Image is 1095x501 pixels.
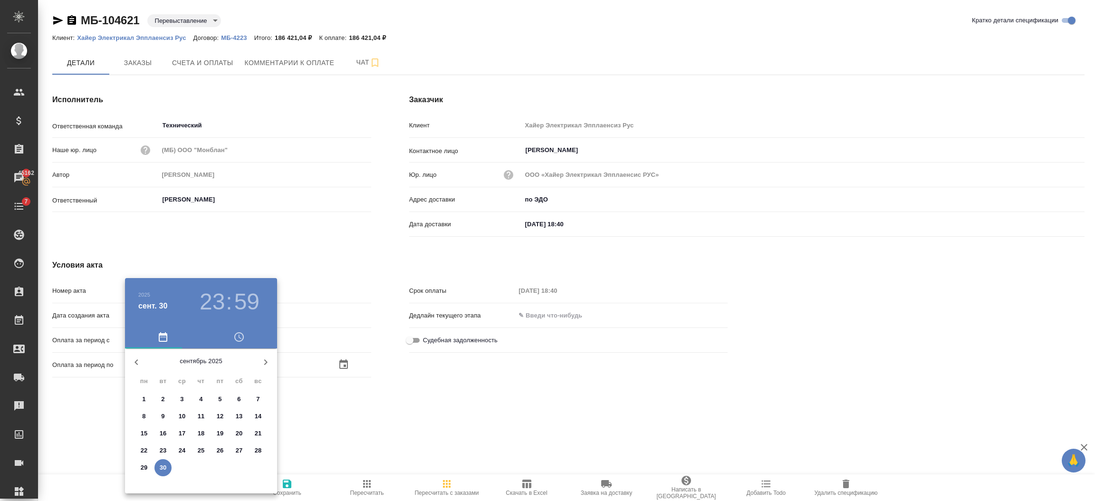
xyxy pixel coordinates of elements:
button: 2 [154,391,172,408]
span: вс [250,376,267,386]
p: 1 [142,395,145,404]
p: 26 [217,446,224,455]
button: 20 [231,425,248,442]
button: 59 [234,289,259,315]
button: 17 [173,425,191,442]
span: сб [231,376,248,386]
button: сент. 30 [138,300,168,312]
button: 7 [250,391,267,408]
button: 10 [173,408,191,425]
p: 13 [236,412,243,421]
p: 30 [160,463,167,472]
button: 29 [135,459,153,476]
p: 25 [198,446,205,455]
p: 11 [198,412,205,421]
p: 22 [141,446,148,455]
button: 15 [135,425,153,442]
p: 20 [236,429,243,438]
p: 28 [255,446,262,455]
button: 23 [200,289,225,315]
button: 6 [231,391,248,408]
button: 11 [192,408,210,425]
button: 4 [192,391,210,408]
p: 27 [236,446,243,455]
p: 29 [141,463,148,472]
button: 9 [154,408,172,425]
p: 8 [142,412,145,421]
p: 16 [160,429,167,438]
p: 4 [199,395,202,404]
button: 30 [154,459,172,476]
h3: : [226,289,232,315]
button: 14 [250,408,267,425]
p: 15 [141,429,148,438]
p: 10 [179,412,186,421]
button: 18 [192,425,210,442]
p: 17 [179,429,186,438]
span: пн [135,376,153,386]
span: вт [154,376,172,386]
button: 21 [250,425,267,442]
button: 13 [231,408,248,425]
p: 3 [180,395,183,404]
span: чт [192,376,210,386]
button: 2025 [138,292,150,298]
span: пт [211,376,229,386]
button: 23 [154,442,172,459]
button: 12 [211,408,229,425]
button: 27 [231,442,248,459]
p: 12 [217,412,224,421]
p: сентябрь 2025 [148,356,254,366]
button: 24 [173,442,191,459]
p: 2 [161,395,164,404]
button: 8 [135,408,153,425]
p: 23 [160,446,167,455]
button: 19 [211,425,229,442]
p: 9 [161,412,164,421]
button: 1 [135,391,153,408]
p: 6 [237,395,240,404]
p: 19 [217,429,224,438]
button: 22 [135,442,153,459]
button: 16 [154,425,172,442]
p: 14 [255,412,262,421]
button: 5 [211,391,229,408]
button: 25 [192,442,210,459]
button: 3 [173,391,191,408]
button: 26 [211,442,229,459]
span: ср [173,376,191,386]
p: 21 [255,429,262,438]
p: 24 [179,446,186,455]
button: 28 [250,442,267,459]
p: 7 [256,395,259,404]
p: 18 [198,429,205,438]
p: 5 [218,395,221,404]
